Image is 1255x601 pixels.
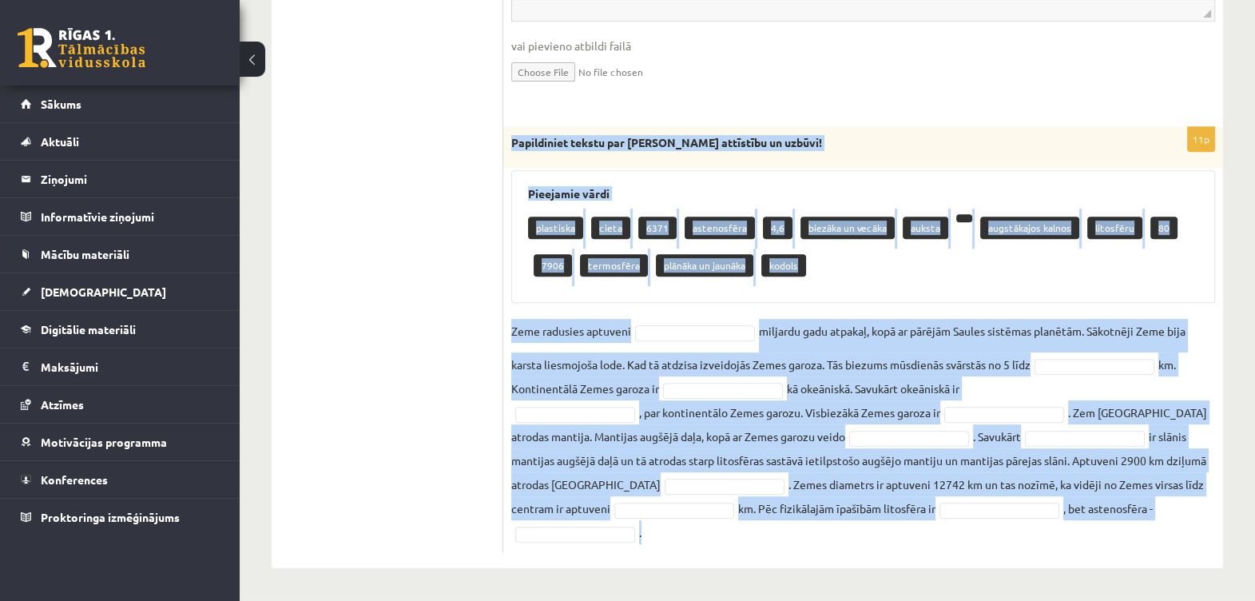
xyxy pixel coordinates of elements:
span: Aktuāli [41,134,79,149]
p: plānāka un jaunāka [656,254,753,277]
span: Motivācijas programma [41,435,167,449]
span: Sākums [41,97,81,111]
a: Konferences [21,461,220,498]
p: plastiska [528,217,583,239]
span: vai pievieno atbildi failā [511,38,1215,54]
strong: Papildiniet tekstu par [PERSON_NAME] attīstību un uzbūvi! [511,135,822,149]
p: auksta [903,217,948,239]
p: termosfēra [580,254,648,277]
legend: Maksājumi [41,348,220,385]
p: kodols [761,254,806,277]
p: cieta [591,217,630,239]
span: Mācību materiāli [41,247,129,261]
p: 80 [1150,217,1178,239]
p: augstākajos kalnos [980,217,1079,239]
span: Proktoringa izmēģinājums [41,510,180,524]
a: Atzīmes [21,386,220,423]
h3: Pieejamie vārdi [528,187,1198,201]
span: Digitālie materiāli [41,322,136,336]
a: Motivācijas programma [21,424,220,460]
body: Bagātinātā teksta redaktors, wiswyg-editor-user-answer-47024978568240 [16,16,686,33]
legend: Ziņojumi [41,161,220,197]
span: Mērogot [1203,10,1211,18]
a: Mācību materiāli [21,236,220,273]
a: Ziņojumi [21,161,220,197]
p: 11p [1187,126,1215,152]
a: Informatīvie ziņojumi [21,198,220,235]
span: Atzīmes [41,397,84,412]
p: 7906 [534,254,572,277]
p: 6371 [638,217,677,239]
a: Rīgas 1. Tālmācības vidusskola [18,28,145,68]
legend: Informatīvie ziņojumi [41,198,220,235]
a: Digitālie materiāli [21,311,220,348]
p: astenosfēra [685,217,755,239]
a: Proktoringa izmēģinājums [21,499,220,535]
p: 4,6 [763,217,792,239]
span: [DEMOGRAPHIC_DATA] [41,285,166,299]
p: litosfēru [1087,217,1142,239]
a: [DEMOGRAPHIC_DATA] [21,273,220,310]
span: Konferences [41,472,108,487]
fieldset: miljardu gadu atpakaļ, kopā ar pārējām Saules sistēmas planētām. Sākotnēji Zeme bija karsta liesm... [511,319,1215,544]
p: Zeme radusies aptuveni [511,319,631,343]
p: biezāka un vecāka [800,217,895,239]
a: Maksājumi [21,348,220,385]
a: Aktuāli [21,123,220,160]
a: Sākums [21,86,220,122]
